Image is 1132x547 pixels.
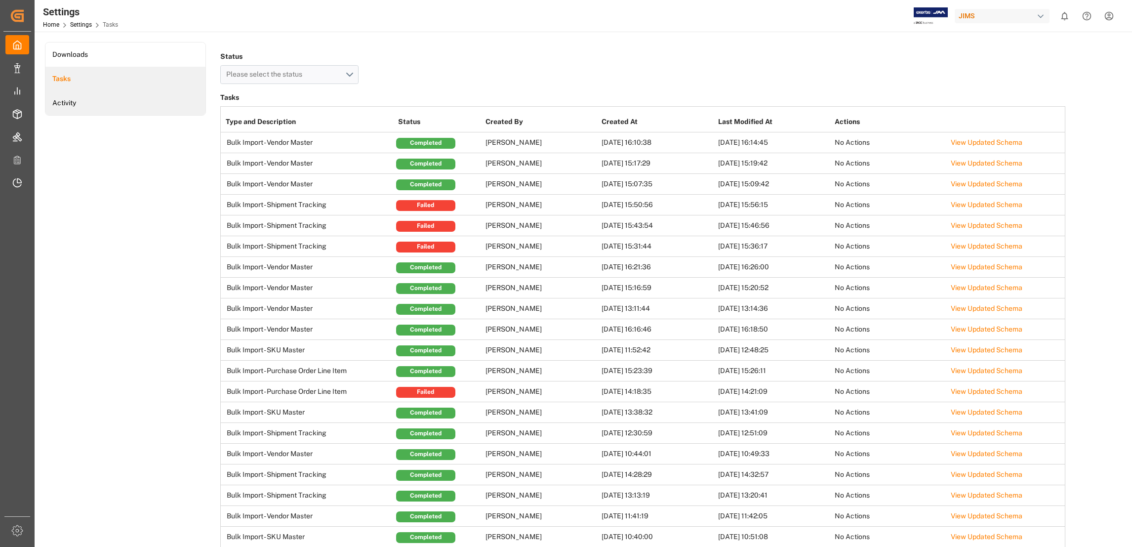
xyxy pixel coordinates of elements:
[599,340,716,361] td: [DATE] 11:52:42
[483,340,600,361] td: [PERSON_NAME]
[221,195,396,215] td: Bulk Import - Shipment Tracking
[951,138,1022,146] a: View Updated Schema
[599,506,716,527] td: [DATE] 11:41:19
[396,387,455,398] div: Failed
[599,215,716,236] td: [DATE] 15:43:54
[221,257,396,278] td: Bulk Import - Vendor Master
[483,132,600,153] td: [PERSON_NAME]
[599,298,716,319] td: [DATE] 13:11:44
[835,346,870,354] span: No Actions
[955,9,1050,23] div: JIMS
[396,345,455,356] div: Completed
[716,174,832,195] td: [DATE] 15:09:42
[951,491,1022,499] a: View Updated Schema
[483,506,600,527] td: [PERSON_NAME]
[951,470,1022,478] a: View Updated Schema
[396,532,455,543] div: Completed
[599,195,716,215] td: [DATE] 15:50:56
[483,444,600,464] td: [PERSON_NAME]
[716,132,832,153] td: [DATE] 16:14:45
[716,215,832,236] td: [DATE] 15:46:56
[716,195,832,215] td: [DATE] 15:56:15
[45,42,205,67] a: Downloads
[835,512,870,520] span: No Actions
[951,429,1022,437] a: View Updated Schema
[221,278,396,298] td: Bulk Import - Vendor Master
[951,284,1022,292] a: View Updated Schema
[951,325,1022,333] a: View Updated Schema
[599,174,716,195] td: [DATE] 15:07:35
[483,112,600,132] th: Created By
[835,450,870,458] span: No Actions
[221,112,396,132] th: Type and Description
[599,485,716,506] td: [DATE] 13:13:19
[396,491,455,502] div: Completed
[835,263,870,271] span: No Actions
[955,6,1053,25] button: JIMS
[835,242,870,250] span: No Actions
[951,387,1022,395] a: View Updated Schema
[45,91,205,115] a: Activity
[483,153,600,174] td: [PERSON_NAME]
[221,485,396,506] td: Bulk Import - Shipment Tracking
[483,319,600,340] td: [PERSON_NAME]
[221,319,396,340] td: Bulk Import - Vendor Master
[483,423,600,444] td: [PERSON_NAME]
[599,278,716,298] td: [DATE] 15:16:59
[951,408,1022,416] a: View Updated Schema
[396,283,455,294] div: Completed
[396,511,455,522] div: Completed
[716,236,832,257] td: [DATE] 15:36:17
[483,236,600,257] td: [PERSON_NAME]
[220,65,359,84] button: open menu
[835,533,870,541] span: No Actions
[716,402,832,423] td: [DATE] 13:41:09
[835,429,870,437] span: No Actions
[221,215,396,236] td: Bulk Import - Shipment Tracking
[220,49,359,63] h4: Status
[716,444,832,464] td: [DATE] 10:49:33
[221,423,396,444] td: Bulk Import - Shipment Tracking
[951,512,1022,520] a: View Updated Schema
[1076,5,1098,27] button: Help Center
[951,450,1022,458] a: View Updated Schema
[396,159,455,169] div: Completed
[716,361,832,381] td: [DATE] 15:26:11
[483,361,600,381] td: [PERSON_NAME]
[914,7,948,25] img: Exertis%20JAM%20-%20Email%20Logo.jpg_1722504956.jpg
[221,236,396,257] td: Bulk Import - Shipment Tracking
[716,153,832,174] td: [DATE] 15:19:42
[1053,5,1076,27] button: show 0 new notifications
[396,408,455,419] div: Completed
[599,423,716,444] td: [DATE] 12:30:59
[716,340,832,361] td: [DATE] 12:48:25
[599,112,716,132] th: Created At
[45,67,205,91] a: Tasks
[221,381,396,402] td: Bulk Import - Purchase Order Line Item
[951,159,1022,167] a: View Updated Schema
[716,423,832,444] td: [DATE] 12:51:09
[396,179,455,190] div: Completed
[835,367,870,375] span: No Actions
[43,4,118,19] div: Settings
[835,138,870,146] span: No Actions
[599,464,716,485] td: [DATE] 14:28:29
[716,112,832,132] th: Last Modified At
[716,381,832,402] td: [DATE] 14:21:09
[221,402,396,423] td: Bulk Import - SKU Master
[70,21,92,28] a: Settings
[835,470,870,478] span: No Actions
[716,278,832,298] td: [DATE] 15:20:52
[483,215,600,236] td: [PERSON_NAME]
[221,340,396,361] td: Bulk Import - SKU Master
[226,70,307,78] span: Please select the status
[951,367,1022,375] a: View Updated Schema
[221,361,396,381] td: Bulk Import - Purchase Order Line Item
[835,304,870,312] span: No Actions
[483,464,600,485] td: [PERSON_NAME]
[396,262,455,273] div: Completed
[599,361,716,381] td: [DATE] 15:23:39
[835,221,870,229] span: No Actions
[483,257,600,278] td: [PERSON_NAME]
[221,506,396,527] td: Bulk Import - Vendor Master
